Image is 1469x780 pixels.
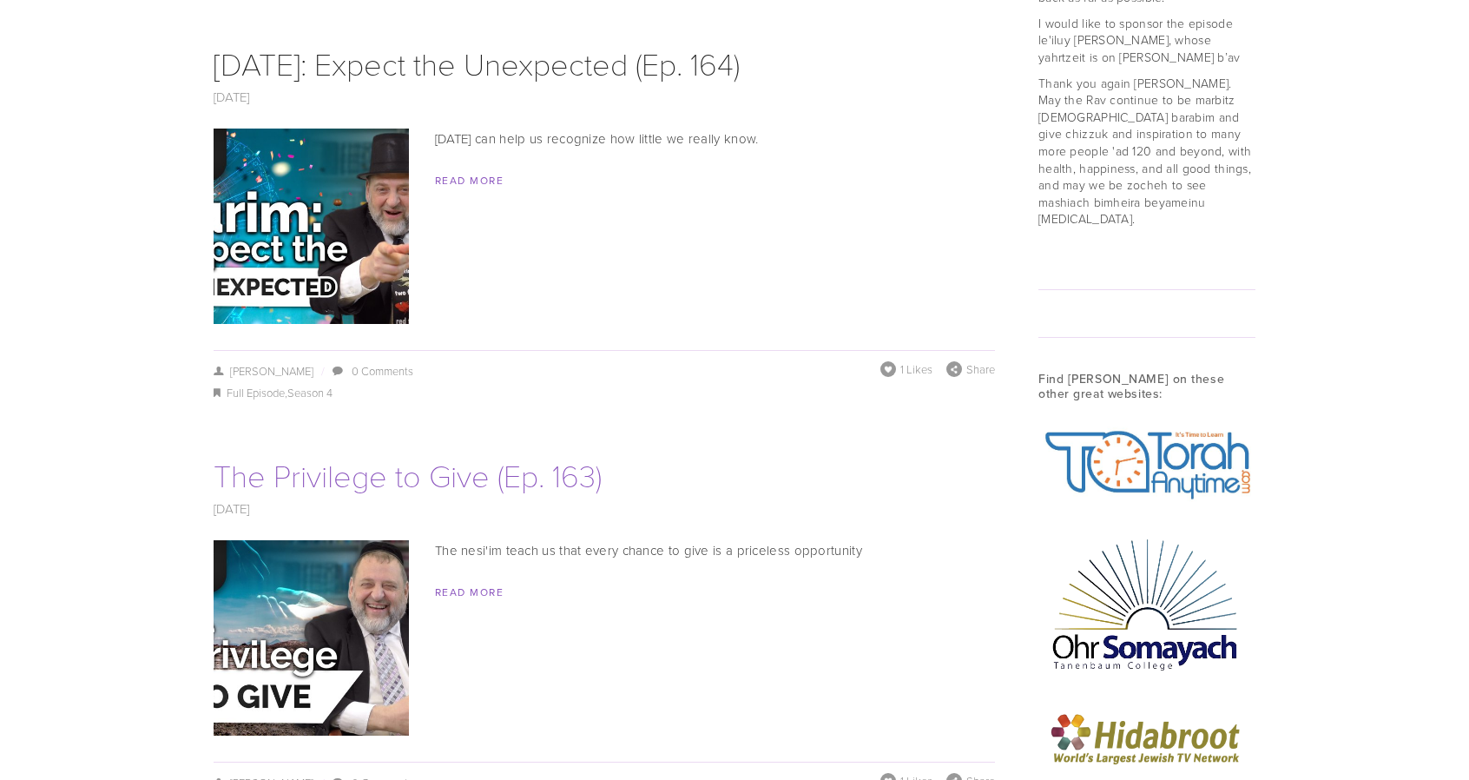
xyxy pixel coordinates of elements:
[227,385,285,400] a: Full Episode
[1038,422,1255,506] img: TorahAnytimeAlpha.jpg
[214,453,602,496] a: The Privilege to Give (Ep. 163)
[214,540,995,561] p: The nesi'im teach us that every chance to give is a priceless opportunity
[214,383,995,404] div: ,
[1038,15,1255,66] p: I would like to sponsor the episode le'iluy [PERSON_NAME], whose yahrtzeit is on [PERSON_NAME] b’av
[214,499,250,518] a: [DATE]
[435,585,504,599] a: Read More
[214,88,250,106] a: [DATE]
[1038,75,1255,228] p: Thank you again [PERSON_NAME]. May the Rav continue to be marbitz [DEMOGRAPHIC_DATA] barabim and ...
[137,129,485,324] img: Purim: Expect the Unexpected (Ep. 164)
[946,361,995,377] div: Share
[214,42,740,84] a: [DATE]: Expect the Unexpected (Ep. 164)
[435,173,504,188] a: Read More
[287,385,333,400] a: Season 4
[214,363,313,379] a: [PERSON_NAME]
[900,361,932,377] span: 1 Likes
[1038,527,1255,678] img: OhrSomayach Logo
[313,363,331,379] span: /
[137,540,485,736] img: The Privilege to Give (Ep. 163)
[1038,372,1255,401] h3: Find [PERSON_NAME] on these other great websites:
[1038,699,1255,777] img: logo_en.png
[214,129,995,149] p: [DATE] can help us recognize how little we really know.
[352,363,413,379] a: 0 Comments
